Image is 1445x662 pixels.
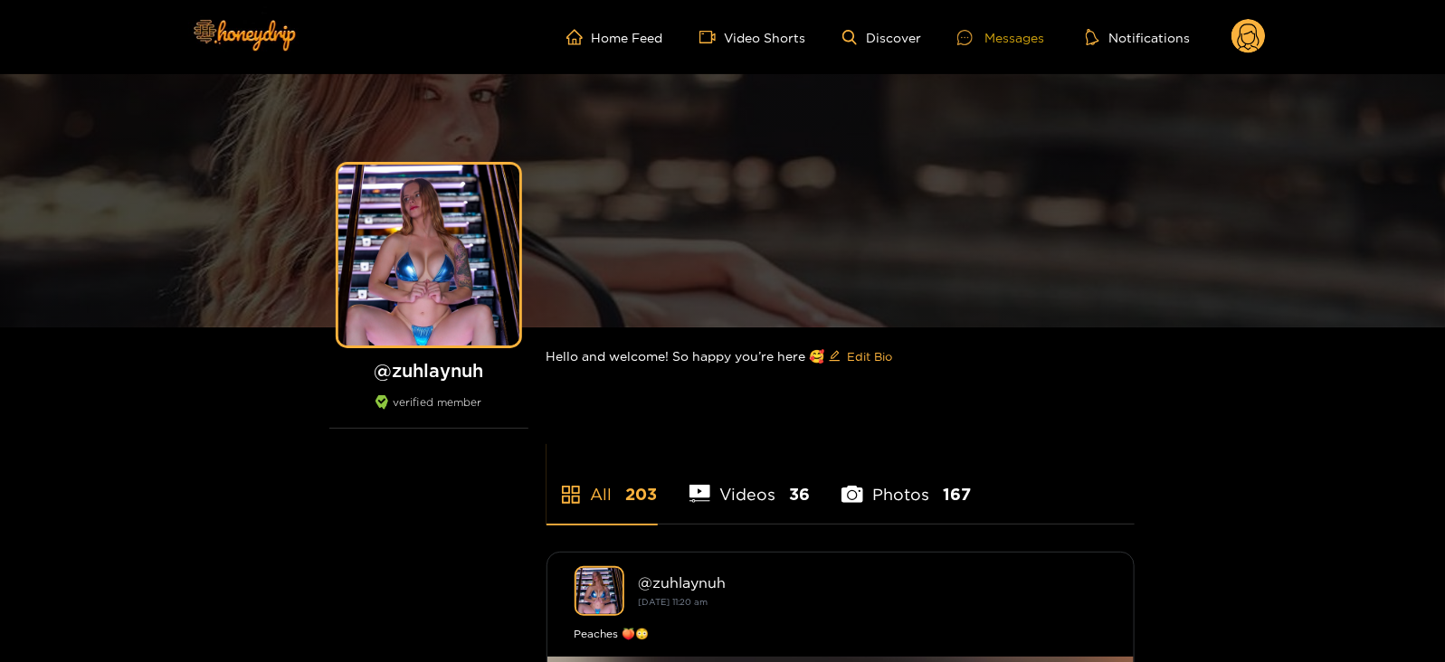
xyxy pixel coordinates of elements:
[699,29,806,45] a: Video Shorts
[789,483,810,506] span: 36
[829,350,841,364] span: edit
[1080,28,1195,46] button: Notifications
[957,27,1044,48] div: Messages
[825,342,897,371] button: editEdit Bio
[848,347,893,365] span: Edit Bio
[639,597,708,607] small: [DATE] 11:20 am
[566,29,663,45] a: Home Feed
[639,574,1107,591] div: @ zuhlaynuh
[329,359,528,382] h1: @ zuhlaynuh
[943,483,971,506] span: 167
[575,625,1107,643] div: Peaches 🍑😳
[566,29,592,45] span: home
[842,30,921,45] a: Discover
[560,484,582,506] span: appstore
[575,566,624,616] img: zuhlaynuh
[626,483,658,506] span: 203
[689,442,811,524] li: Videos
[547,442,658,524] li: All
[841,442,971,524] li: Photos
[699,29,725,45] span: video-camera
[547,327,1135,385] div: Hello and welcome! So happy you’re here 🥰
[329,395,528,429] div: verified member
